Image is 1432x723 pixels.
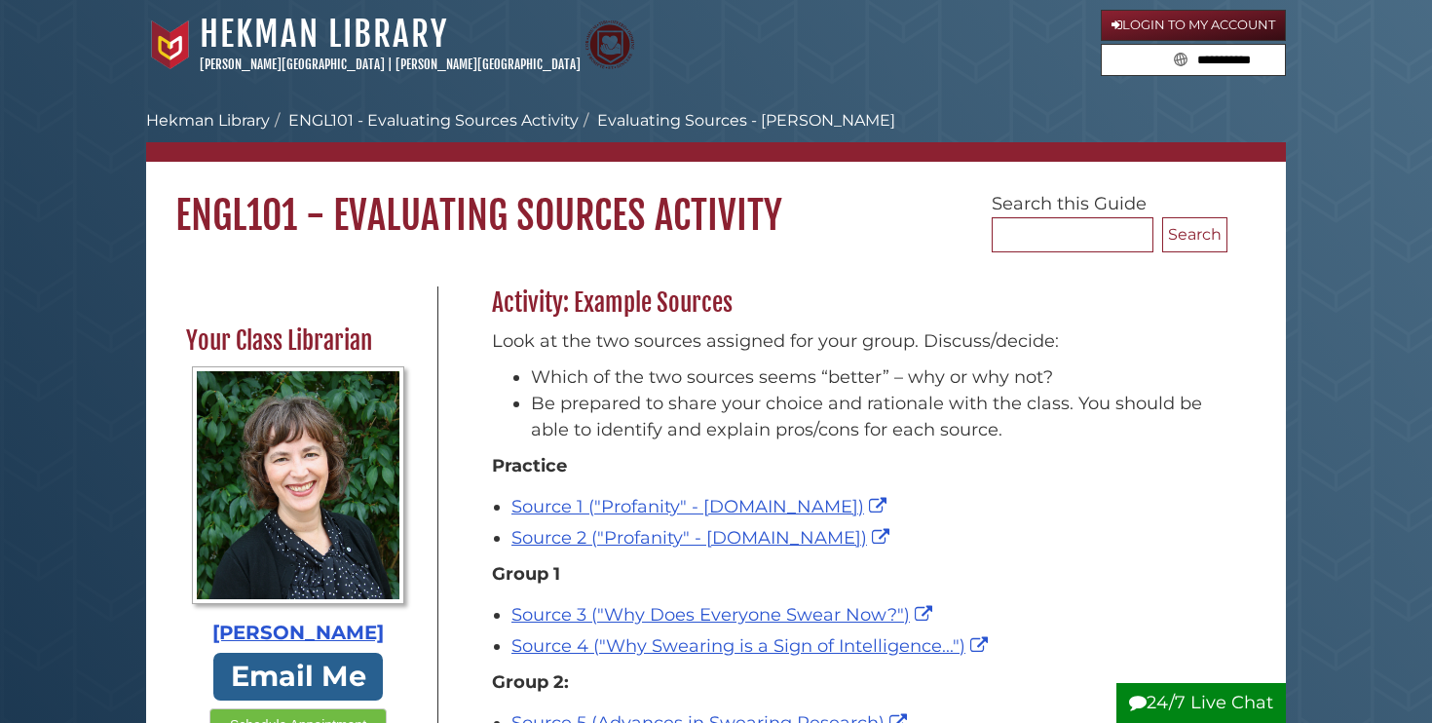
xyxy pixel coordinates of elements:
[492,671,569,693] strong: Group 2:
[200,13,448,56] a: Hekman Library
[146,20,195,69] img: Calvin University
[492,455,567,476] strong: Practice
[396,57,581,72] a: [PERSON_NAME][GEOGRAPHIC_DATA]
[1162,217,1227,252] button: Search
[146,111,270,130] a: Hekman Library
[1168,45,1193,71] button: Search
[186,619,410,648] div: [PERSON_NAME]
[492,328,1218,355] p: Look at the two sources assigned for your group. Discuss/decide:
[511,496,891,517] a: Source 1 ("Profanity" - [DOMAIN_NAME])
[1101,10,1286,41] a: Login to My Account
[511,527,894,549] a: Source 2 ("Profanity" - [DOMAIN_NAME])
[213,653,383,701] a: Email Me
[186,366,410,648] a: Profile Photo [PERSON_NAME]
[511,604,937,626] a: Source 3 ("Why Does Everyone Swear Now?")
[482,287,1227,319] h2: Activity: Example Sources
[511,635,993,657] a: Source 4 ("Why Swearing is a Sign of Intelligence...")
[200,57,385,72] a: [PERSON_NAME][GEOGRAPHIC_DATA]
[288,111,579,130] a: ENGL101 - Evaluating Sources Activity
[1101,44,1286,77] form: Search library guides, policies, and FAQs.
[579,109,895,133] li: Evaluating Sources - [PERSON_NAME]
[146,162,1286,240] h1: ENGL101 - Evaluating Sources Activity
[176,325,420,357] h2: Your Class Librarian
[192,366,405,604] img: Profile Photo
[1116,683,1286,723] button: 24/7 Live Chat
[585,20,634,69] img: Calvin Theological Seminary
[531,391,1218,443] li: Be prepared to share your choice and rationale with the class. You should be able to identify and...
[388,57,393,72] span: |
[531,364,1218,391] li: Which of the two sources seems “better” – why or why not?
[492,563,560,585] strong: Group 1
[146,109,1286,162] nav: breadcrumb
